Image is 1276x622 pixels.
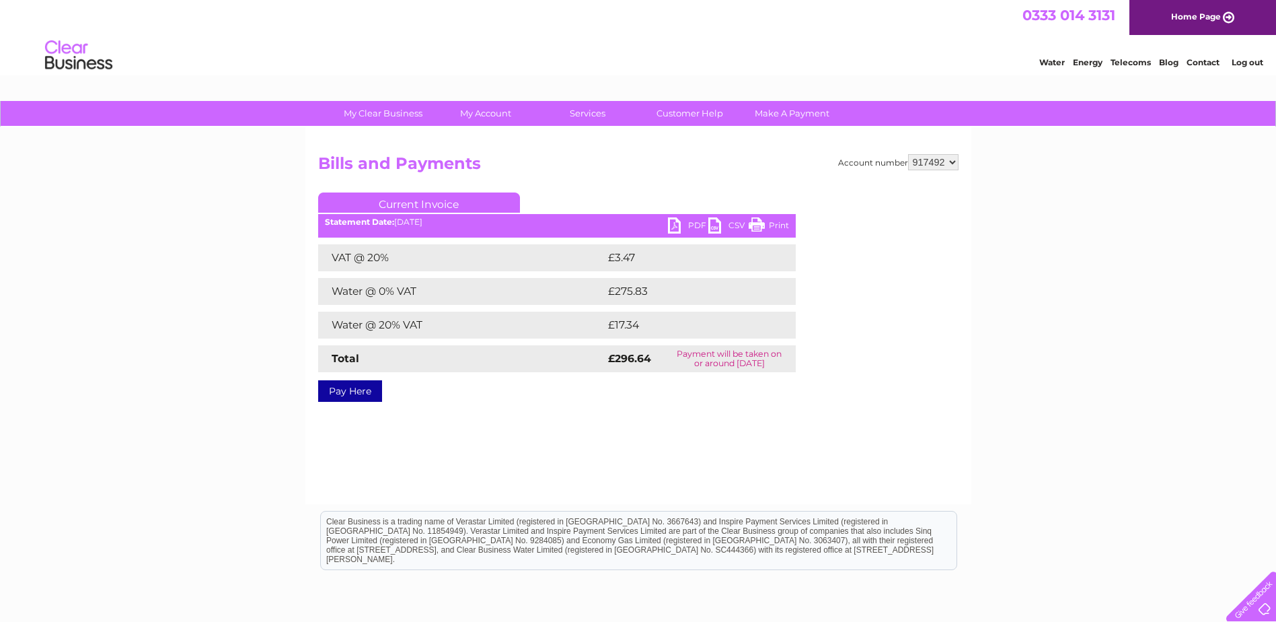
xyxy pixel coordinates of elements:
[737,101,848,126] a: Make A Payment
[318,193,520,213] a: Current Invoice
[318,244,605,271] td: VAT @ 20%
[608,352,651,365] strong: £296.64
[749,217,789,237] a: Print
[332,352,359,365] strong: Total
[1232,57,1263,67] a: Log out
[44,35,113,76] img: logo.png
[321,7,956,65] div: Clear Business is a trading name of Verastar Limited (registered in [GEOGRAPHIC_DATA] No. 3667643...
[318,380,382,402] a: Pay Here
[605,278,772,305] td: £275.83
[1111,57,1151,67] a: Telecoms
[668,217,708,237] a: PDF
[838,154,959,170] div: Account number
[1159,57,1178,67] a: Blog
[325,217,394,227] b: Statement Date:
[708,217,749,237] a: CSV
[318,154,959,180] h2: Bills and Payments
[1073,57,1102,67] a: Energy
[318,278,605,305] td: Water @ 0% VAT
[1187,57,1219,67] a: Contact
[605,312,767,339] td: £17.34
[663,345,795,372] td: Payment will be taken on or around [DATE]
[532,101,643,126] a: Services
[1039,57,1065,67] a: Water
[1022,7,1115,24] a: 0333 014 3131
[328,101,439,126] a: My Clear Business
[430,101,541,126] a: My Account
[634,101,745,126] a: Customer Help
[318,312,605,339] td: Water @ 20% VAT
[318,217,796,227] div: [DATE]
[605,244,764,271] td: £3.47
